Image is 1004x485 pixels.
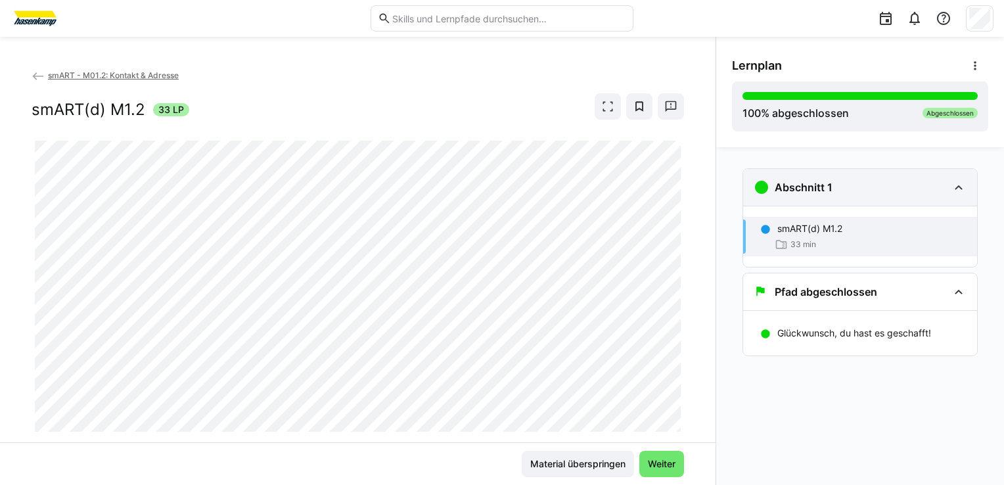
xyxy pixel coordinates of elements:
[775,285,877,298] h3: Pfad abgeschlossen
[158,103,184,116] span: 33 LP
[32,100,145,120] h2: smART(d) M1.2
[742,105,849,121] div: % abgeschlossen
[732,58,782,73] span: Lernplan
[522,451,634,477] button: Material überspringen
[923,108,978,118] div: Abgeschlossen
[646,457,677,471] span: Weiter
[391,12,626,24] input: Skills und Lernpfade durchsuchen…
[48,70,179,80] span: smART - M01.2: Kontakt & Adresse
[528,457,627,471] span: Material überspringen
[32,70,179,80] a: smART - M01.2: Kontakt & Adresse
[742,106,761,120] span: 100
[775,181,833,194] h3: Abschnitt 1
[777,222,842,235] p: smART(d) M1.2
[790,239,816,250] span: 33 min
[777,327,931,340] p: Glückwunsch, du hast es geschafft!
[639,451,684,477] button: Weiter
